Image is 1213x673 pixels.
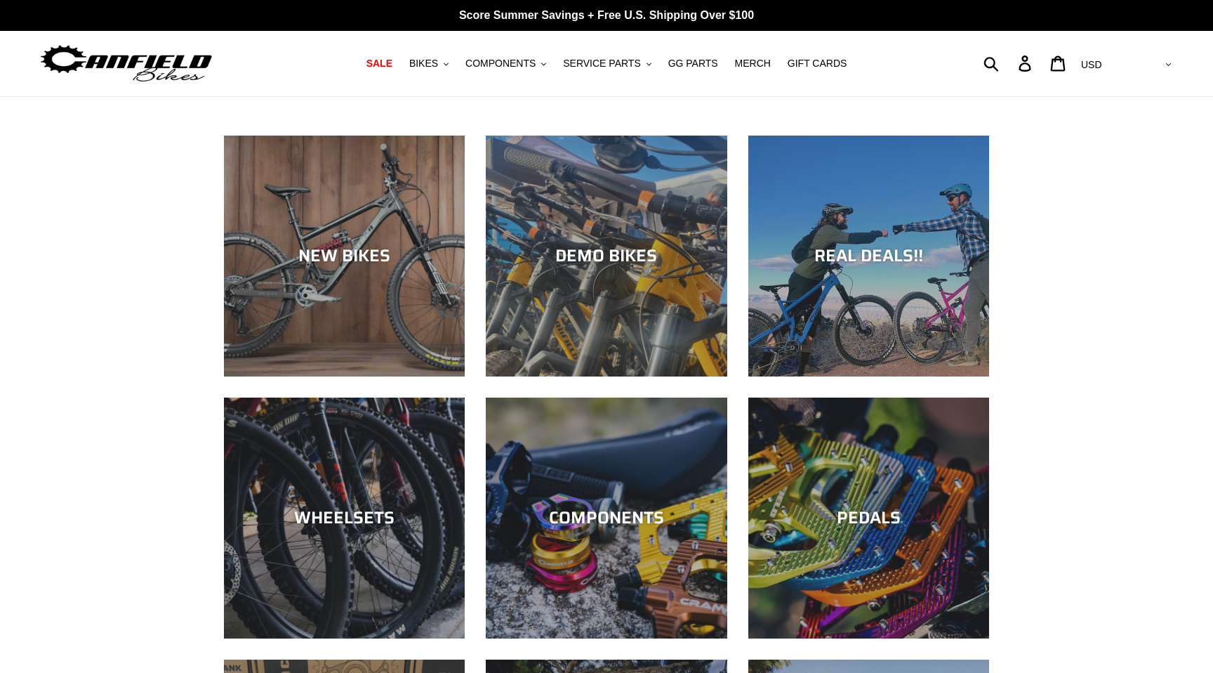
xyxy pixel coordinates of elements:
[224,246,465,266] div: NEW BIKES
[748,136,989,377] a: REAL DEALS!!
[668,58,718,70] span: GG PARTS
[781,54,854,73] a: GIFT CARDS
[366,58,392,70] span: SALE
[224,398,465,639] a: WHEELSETS
[486,398,727,639] a: COMPONENTS
[556,54,658,73] button: SERVICE PARTS
[788,58,847,70] span: GIFT CARDS
[486,508,727,528] div: COMPONENTS
[465,58,536,70] span: COMPONENTS
[409,58,438,70] span: BIKES
[486,136,727,377] a: DEMO BIKES
[458,54,553,73] button: COMPONENTS
[359,54,399,73] a: SALE
[748,398,989,639] a: PEDALS
[402,54,456,73] button: BIKES
[728,54,778,73] a: MERCH
[224,508,465,528] div: WHEELSETS
[748,246,989,266] div: REAL DEALS!!
[224,136,465,377] a: NEW BIKES
[735,58,771,70] span: MERCH
[991,48,1027,79] input: Search
[563,58,640,70] span: SERVICE PARTS
[486,246,727,266] div: DEMO BIKES
[748,508,989,528] div: PEDALS
[661,54,725,73] a: GG PARTS
[39,41,214,86] img: Canfield Bikes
